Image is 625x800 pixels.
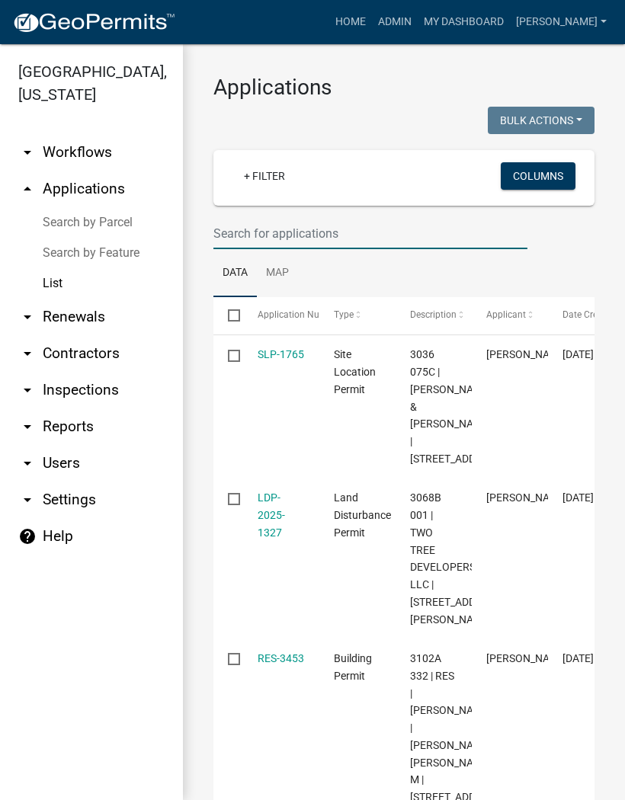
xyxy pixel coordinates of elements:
span: 3036 075C | BRANDON & MALLORY GRIMES | 97 TUSCANY DR [410,348,504,465]
i: arrow_drop_down [18,418,37,436]
a: Home [329,8,372,37]
a: Admin [372,8,418,37]
datatable-header-cell: Type [319,297,395,334]
span: THOMAS BRONSTON [486,491,568,504]
datatable-header-cell: Applicant [472,297,548,334]
datatable-header-cell: Select [213,297,242,334]
span: Building Permit [334,652,372,682]
i: arrow_drop_down [18,344,37,363]
a: Map [257,249,298,298]
h3: Applications [213,75,595,101]
a: RES-3453 [258,652,304,664]
datatable-header-cell: Description [396,297,472,334]
span: Application Number [258,309,341,320]
a: [PERSON_NAME] [510,8,613,37]
i: arrow_drop_up [18,180,37,198]
span: Site Location Permit [334,348,376,395]
a: SLP-1765 [258,348,304,360]
a: LDP-2025-1327 [258,491,285,539]
span: 09/10/2025 [562,491,594,504]
input: Search for applications [213,218,527,249]
button: Bulk Actions [488,107,595,134]
button: Columns [501,162,575,190]
datatable-header-cell: Date Created [548,297,624,334]
i: arrow_drop_down [18,308,37,326]
span: 09/10/2025 [562,652,594,664]
span: Type [334,309,354,320]
span: Land Disturbance Permit [334,491,391,539]
span: 3068B 001 | TWO TREE DEVELOPERS LLC | 81 LOPER LN [410,491,504,625]
span: Description [410,309,457,320]
i: arrow_drop_down [18,454,37,472]
span: 09/10/2025 [562,348,594,360]
a: + Filter [232,162,297,190]
i: arrow_drop_down [18,381,37,399]
i: arrow_drop_down [18,491,37,509]
datatable-header-cell: Application Number [242,297,319,334]
span: Applicant [486,309,526,320]
span: NICK BRYANT [486,652,568,664]
a: My Dashboard [418,8,510,37]
span: MALLORY GRIMES [486,348,568,360]
i: help [18,527,37,546]
span: Date Created [562,309,616,320]
i: arrow_drop_down [18,143,37,162]
a: Data [213,249,257,298]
